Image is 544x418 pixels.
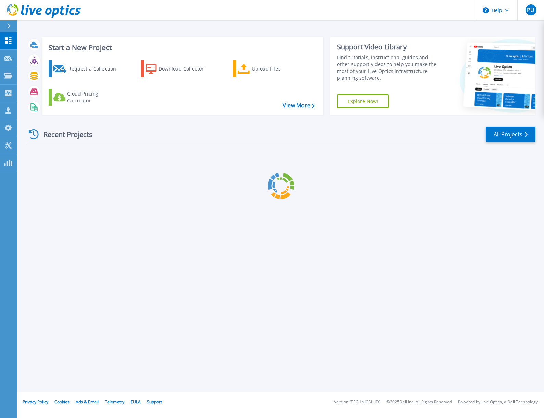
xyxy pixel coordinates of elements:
a: Telemetry [105,399,124,405]
a: View More [283,102,314,109]
li: Version: [TECHNICAL_ID] [334,400,380,404]
li: Powered by Live Optics, a Dell Technology [458,400,538,404]
a: Cookies [54,399,70,405]
a: Privacy Policy [23,399,48,405]
li: © 2025 Dell Inc. All Rights Reserved [386,400,452,404]
a: Download Collector [141,60,217,77]
a: All Projects [486,127,535,142]
a: Request a Collection [49,60,125,77]
h3: Start a New Project [49,44,314,51]
div: Recent Projects [26,126,102,143]
div: Support Video Library [337,42,441,51]
div: Request a Collection [68,62,123,76]
div: Cloud Pricing Calculator [67,90,122,104]
div: Find tutorials, instructional guides and other support videos to help you make the most of your L... [337,54,441,81]
a: Explore Now! [337,94,389,108]
a: EULA [131,399,141,405]
a: Ads & Email [76,399,99,405]
span: PU [527,7,534,13]
a: Upload Files [233,60,309,77]
div: Upload Files [252,62,307,76]
a: Support [147,399,162,405]
div: Download Collector [159,62,213,76]
a: Cloud Pricing Calculator [49,89,125,106]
